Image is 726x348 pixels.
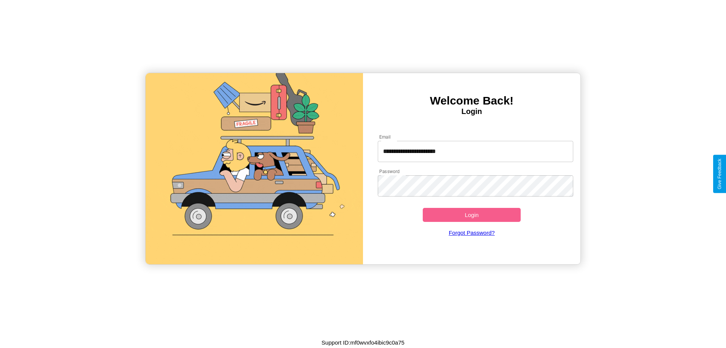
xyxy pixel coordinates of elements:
button: Login [423,208,521,222]
img: gif [146,73,363,264]
a: Forgot Password? [374,222,570,243]
label: Email [379,134,391,140]
h3: Welcome Back! [363,94,580,107]
h4: Login [363,107,580,116]
div: Give Feedback [717,159,722,189]
label: Password [379,168,399,175]
p: Support ID: mf0wvxfo4ibic9c0a75 [321,337,404,348]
